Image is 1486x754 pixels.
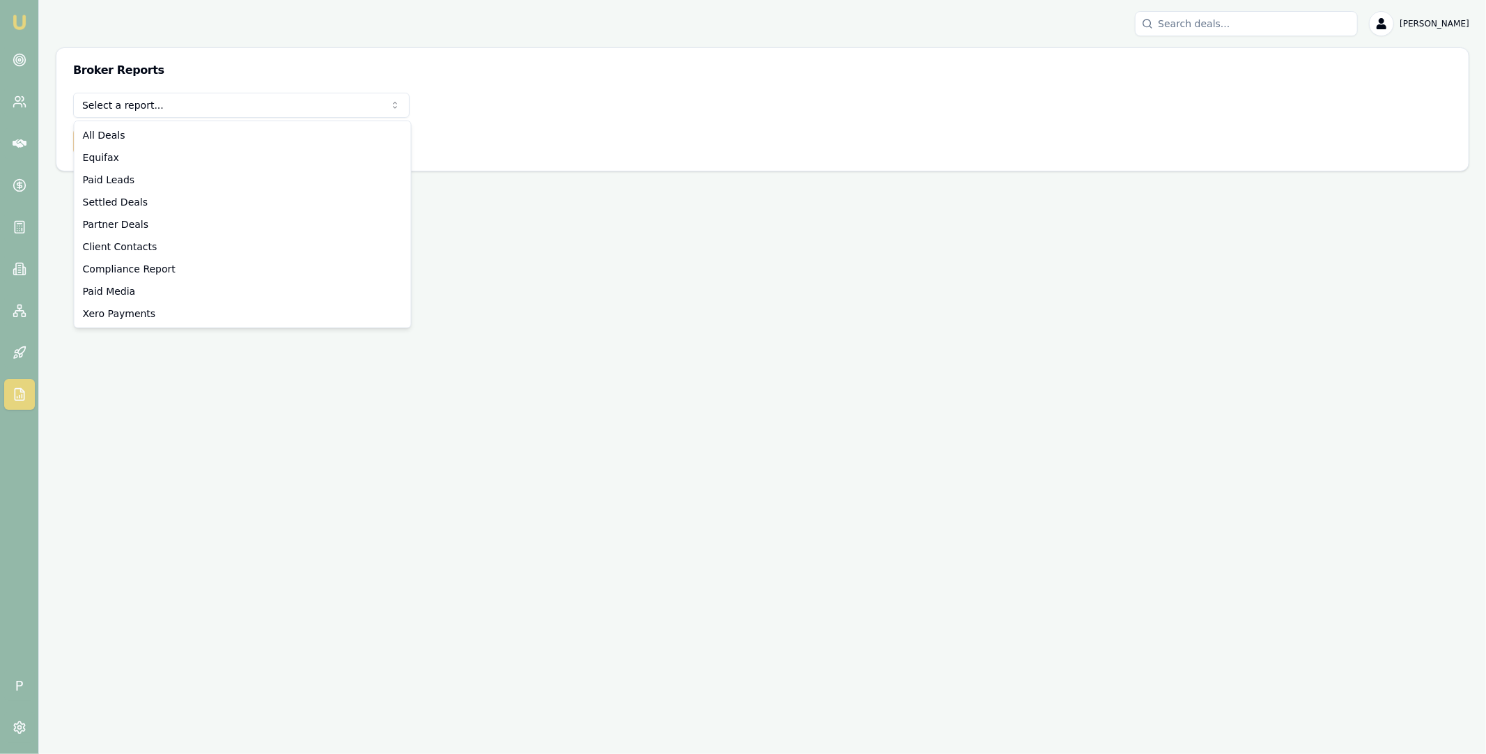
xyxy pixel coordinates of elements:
[83,173,135,187] span: Paid Leads
[83,307,156,321] span: Xero Payments
[83,151,119,164] span: Equifax
[83,284,136,298] span: Paid Media
[83,128,125,142] span: All Deals
[83,217,149,231] span: Partner Deals
[83,240,157,254] span: Client Contacts
[83,262,176,276] span: Compliance Report
[83,195,148,209] span: Settled Deals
